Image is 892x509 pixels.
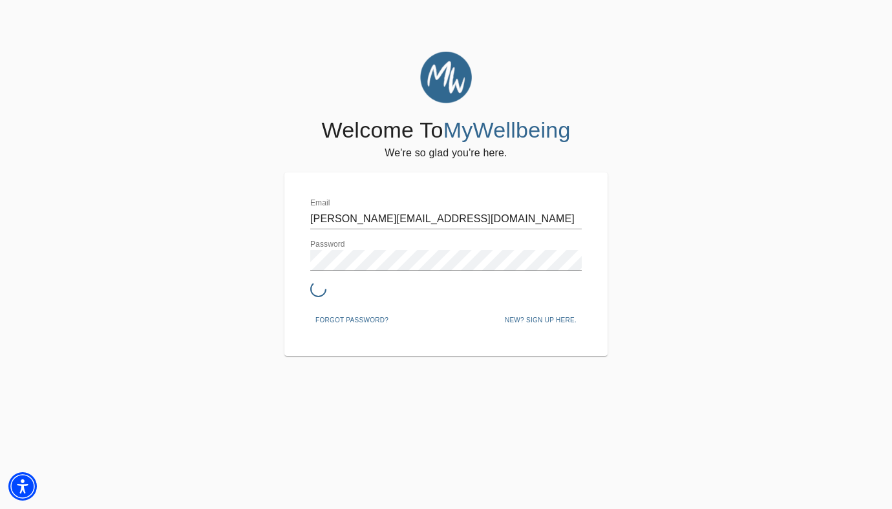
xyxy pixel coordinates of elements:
[505,315,577,326] span: New? Sign up here.
[310,314,394,324] a: Forgot password?
[310,241,345,249] label: Password
[315,315,388,326] span: Forgot password?
[500,311,582,330] button: New? Sign up here.
[321,117,570,144] h4: Welcome To
[420,52,472,103] img: MyWellbeing
[310,311,394,330] button: Forgot password?
[8,472,37,501] div: Accessibility Menu
[310,200,330,207] label: Email
[385,144,507,162] h6: We're so glad you're here.
[443,118,571,142] span: MyWellbeing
